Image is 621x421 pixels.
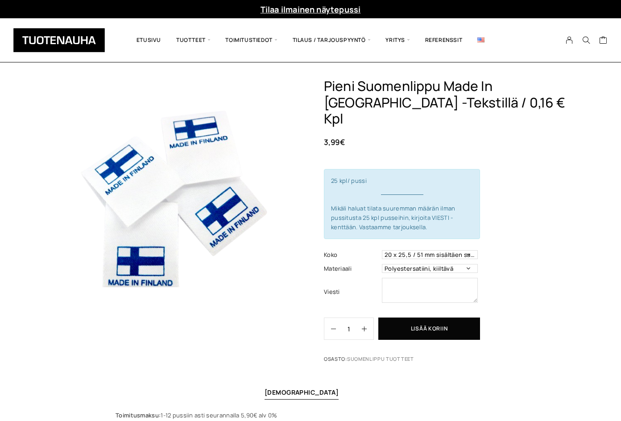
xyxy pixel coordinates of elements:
[578,36,595,44] button: Search
[285,25,378,55] span: Tilaus / Tarjouspyyntö
[324,287,380,297] label: Viesti
[116,411,161,419] b: Toimitusmaksu:
[418,25,470,55] a: Referenssit
[347,355,414,362] a: Suomenlippu tuotteet
[324,264,380,273] label: Materiaali
[324,78,571,128] h1: Pieni Suomenlippu Made in [GEOGRAPHIC_DATA] -tekstillä / 0,16 € kpl
[561,36,578,44] a: My Account
[13,28,105,52] img: Tuotenauha Oy
[340,137,345,147] span: €
[50,78,286,314] img: Untitled19
[336,318,362,339] input: Määrä
[324,250,380,260] label: Koko
[599,36,608,46] a: Cart
[218,25,285,55] span: Toimitustiedot
[378,25,417,55] span: Yritys
[477,37,484,42] img: English
[169,25,218,55] span: Tuotteet
[331,177,473,231] span: 25 kpl/ pussi Mikäli haluat tilata suuremman määrän ilman pussitusta 25 kpl pusseihin, kirjoita V...
[324,355,441,367] span: Osasto:
[378,318,480,340] button: Lisää koriin
[129,25,169,55] a: Etusivu
[261,4,361,15] a: Tilaa ilmainen näytepussi
[265,388,339,396] a: [DEMOGRAPHIC_DATA]
[324,137,345,147] bdi: 3,99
